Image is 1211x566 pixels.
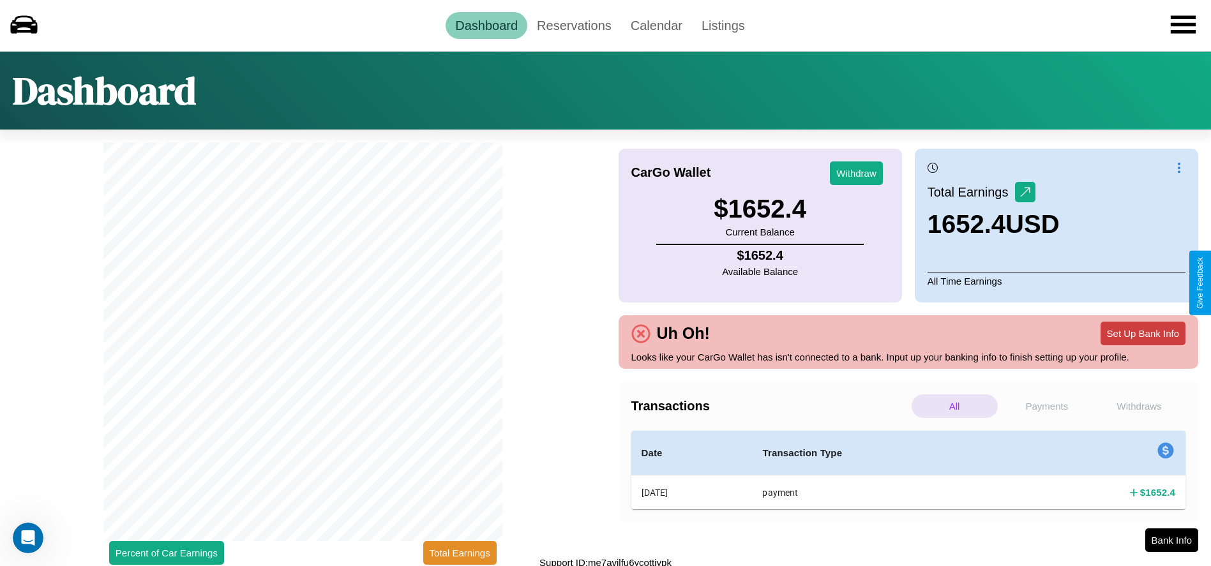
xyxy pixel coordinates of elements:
[631,348,1186,366] p: Looks like your CarGo Wallet has isn't connected to a bank. Input up your banking info to finish ...
[446,12,527,39] a: Dashboard
[651,324,716,343] h4: Uh Oh!
[631,399,908,413] h4: Transactions
[830,161,883,185] button: Withdraw
[1101,322,1185,345] button: Set Up Bank Info
[722,263,798,280] p: Available Balance
[928,210,1060,239] h3: 1652.4 USD
[1004,394,1090,418] p: Payments
[752,475,1009,510] th: payment
[631,475,753,510] th: [DATE]
[13,523,43,553] iframe: Intercom live chat
[423,541,497,565] button: Total Earnings
[714,195,806,223] h3: $ 1652.4
[714,223,806,241] p: Current Balance
[762,445,999,461] h4: Transaction Type
[621,12,692,39] a: Calendar
[928,272,1185,290] p: All Time Earnings
[692,12,755,39] a: Listings
[1140,486,1175,499] h4: $ 1652.4
[631,165,711,180] h4: CarGo Wallet
[1196,257,1205,309] div: Give Feedback
[722,248,798,263] h4: $ 1652.4
[109,541,224,565] button: Percent of Car Earnings
[527,12,621,39] a: Reservations
[1096,394,1182,418] p: Withdraws
[631,431,1186,509] table: simple table
[1145,528,1198,552] button: Bank Info
[642,445,742,461] h4: Date
[13,64,196,117] h1: Dashboard
[928,181,1015,204] p: Total Earnings
[912,394,998,418] p: All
